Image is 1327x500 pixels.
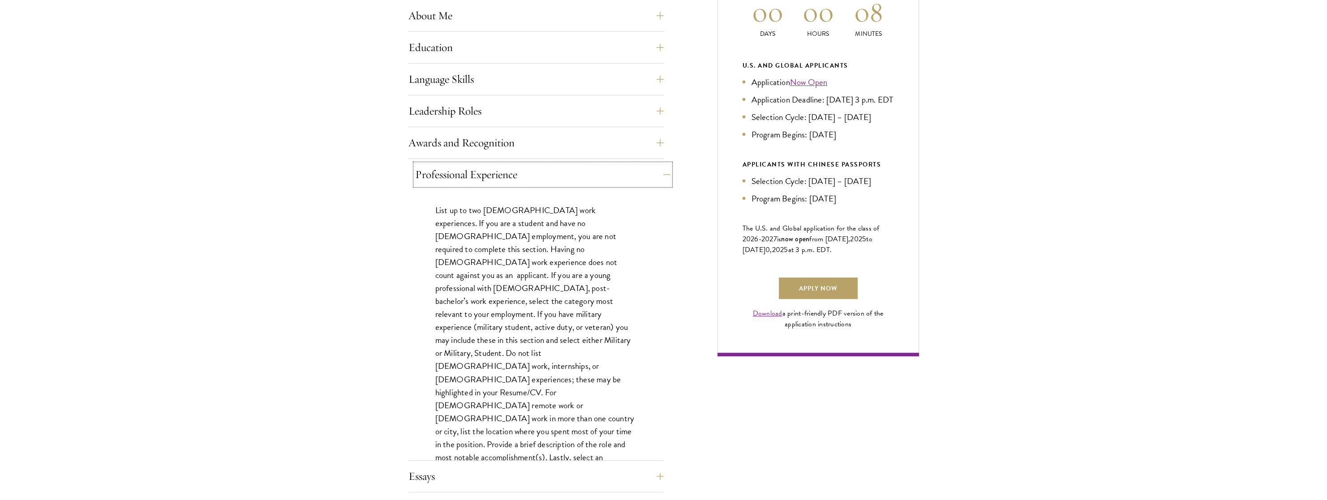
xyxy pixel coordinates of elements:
[850,234,862,244] span: 202
[408,466,664,487] button: Essays
[408,132,664,154] button: Awards and Recognition
[743,192,894,205] li: Program Begins: [DATE]
[793,29,843,38] p: Hours
[753,308,782,319] a: Download
[743,111,894,124] li: Selection Cycle: [DATE] – [DATE]
[743,128,894,141] li: Program Begins: [DATE]
[781,234,809,244] span: now open
[743,223,880,244] span: The U.S. and Global application for the class of 202
[765,244,770,255] span: 0
[773,234,777,244] span: 7
[415,164,670,185] button: Professional Experience
[743,159,894,170] div: APPLICANTS WITH CHINESE PASSPORTS
[743,234,872,255] span: to [DATE]
[777,234,782,244] span: is
[408,37,664,58] button: Education
[743,29,793,38] p: Days
[743,76,894,89] li: Application
[743,175,894,188] li: Selection Cycle: [DATE] – [DATE]
[408,100,664,122] button: Leadership Roles
[862,234,866,244] span: 5
[743,60,894,71] div: U.S. and Global Applicants
[809,234,850,244] span: from [DATE],
[770,244,772,255] span: ,
[743,308,894,329] div: a print-friendly PDF version of the application instructions
[754,234,758,244] span: 6
[843,29,894,38] p: Minutes
[772,244,784,255] span: 202
[788,244,832,255] span: at 3 p.m. EDT.
[743,93,894,106] li: Application Deadline: [DATE] 3 p.m. EDT
[408,68,664,90] button: Language Skills
[759,234,773,244] span: -202
[408,5,664,26] button: About Me
[784,244,788,255] span: 5
[790,76,828,89] a: Now Open
[435,204,637,490] p: List up to two [DEMOGRAPHIC_DATA] work experiences. If you are a student and have no [DEMOGRAPHIC...
[779,278,858,299] a: Apply Now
